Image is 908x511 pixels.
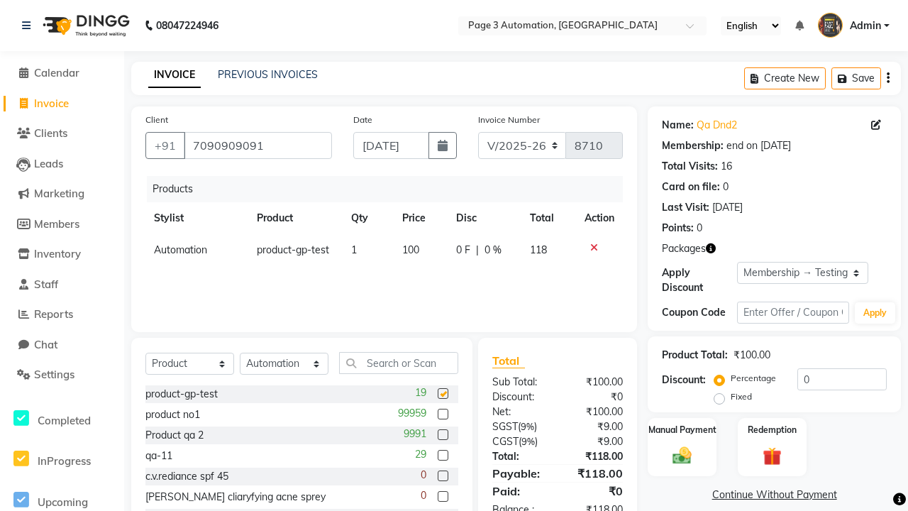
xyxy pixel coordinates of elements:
[351,243,357,256] span: 1
[482,434,558,449] div: ( )
[492,435,519,448] span: CGST
[456,243,470,258] span: 0 F
[154,243,207,256] span: Automation
[831,67,881,89] button: Save
[184,132,332,159] input: Search by Name/Mobile/Email/Code
[218,68,318,81] a: PREVIOUS INVOICES
[482,465,558,482] div: Payable:
[492,353,525,368] span: Total
[147,176,633,202] div: Products
[415,447,426,462] span: 29
[38,454,91,468] span: InProgress
[34,278,58,291] span: Staff
[492,420,518,433] span: SGST
[4,307,121,323] a: Reports
[850,18,881,33] span: Admin
[558,434,633,449] div: ₹9.00
[36,6,133,45] img: logo
[421,488,426,503] span: 0
[662,118,694,133] div: Name:
[731,372,776,385] label: Percentage
[34,338,57,351] span: Chat
[145,428,204,443] div: Product qa 2
[398,406,426,421] span: 99959
[415,385,426,400] span: 19
[748,424,797,436] label: Redemption
[662,305,737,320] div: Coupon Code
[712,200,743,215] div: [DATE]
[482,483,558,500] div: Paid:
[726,138,791,153] div: end on [DATE]
[521,421,534,432] span: 9%
[353,114,372,126] label: Date
[343,202,394,234] th: Qty
[34,187,84,200] span: Marketing
[404,427,426,441] span: 9991
[421,468,426,483] span: 0
[145,202,248,234] th: Stylist
[667,445,697,466] img: _cash.svg
[662,159,718,174] div: Total Visits:
[482,405,558,419] div: Net:
[145,387,218,402] div: product-gp-test
[648,424,716,436] label: Manual Payment
[145,132,185,159] button: +91
[662,200,709,215] div: Last Visit:
[248,202,342,234] th: Product
[558,419,633,434] div: ₹9.00
[34,368,74,381] span: Settings
[662,221,694,236] div: Points:
[482,390,558,405] div: Discount:
[733,348,770,363] div: ₹100.00
[145,449,172,463] div: qa-11
[34,157,63,170] span: Leads
[721,159,732,174] div: 16
[482,375,558,390] div: Sub Total:
[4,126,121,142] a: Clients
[4,65,121,82] a: Calendar
[558,390,633,405] div: ₹0
[339,352,458,374] input: Search or Scan
[855,302,895,324] button: Apply
[402,243,419,256] span: 100
[521,202,576,234] th: Total
[737,302,849,324] input: Enter Offer / Coupon Code
[558,465,633,482] div: ₹118.00
[662,348,728,363] div: Product Total:
[521,436,535,447] span: 9%
[38,495,88,509] span: Upcoming
[697,118,737,133] a: Qa Dnd2
[530,243,547,256] span: 118
[145,469,228,484] div: c.v.rediance spf 45
[4,337,121,353] a: Chat
[482,449,558,464] div: Total:
[744,67,826,89] button: Create New
[145,490,326,505] div: [PERSON_NAME] cliaryfying acne sprey
[662,138,724,153] div: Membership:
[558,375,633,390] div: ₹100.00
[4,96,121,112] a: Invoice
[662,265,737,295] div: Apply Discount
[576,202,623,234] th: Action
[558,483,633,500] div: ₹0
[757,445,787,468] img: _gift.svg
[650,488,898,502] a: Continue Without Payment
[34,97,69,110] span: Invoice
[662,373,706,388] div: Discount:
[662,180,720,194] div: Card on file:
[156,6,218,45] b: 08047224946
[448,202,521,234] th: Disc
[148,62,201,88] a: INVOICE
[478,114,540,126] label: Invoice Number
[4,246,121,263] a: Inventory
[394,202,448,234] th: Price
[4,367,121,383] a: Settings
[34,66,79,79] span: Calendar
[818,13,843,38] img: Admin
[34,307,73,321] span: Reports
[662,241,706,256] span: Packages
[34,247,81,260] span: Inventory
[723,180,729,194] div: 0
[4,216,121,233] a: Members
[485,243,502,258] span: 0 %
